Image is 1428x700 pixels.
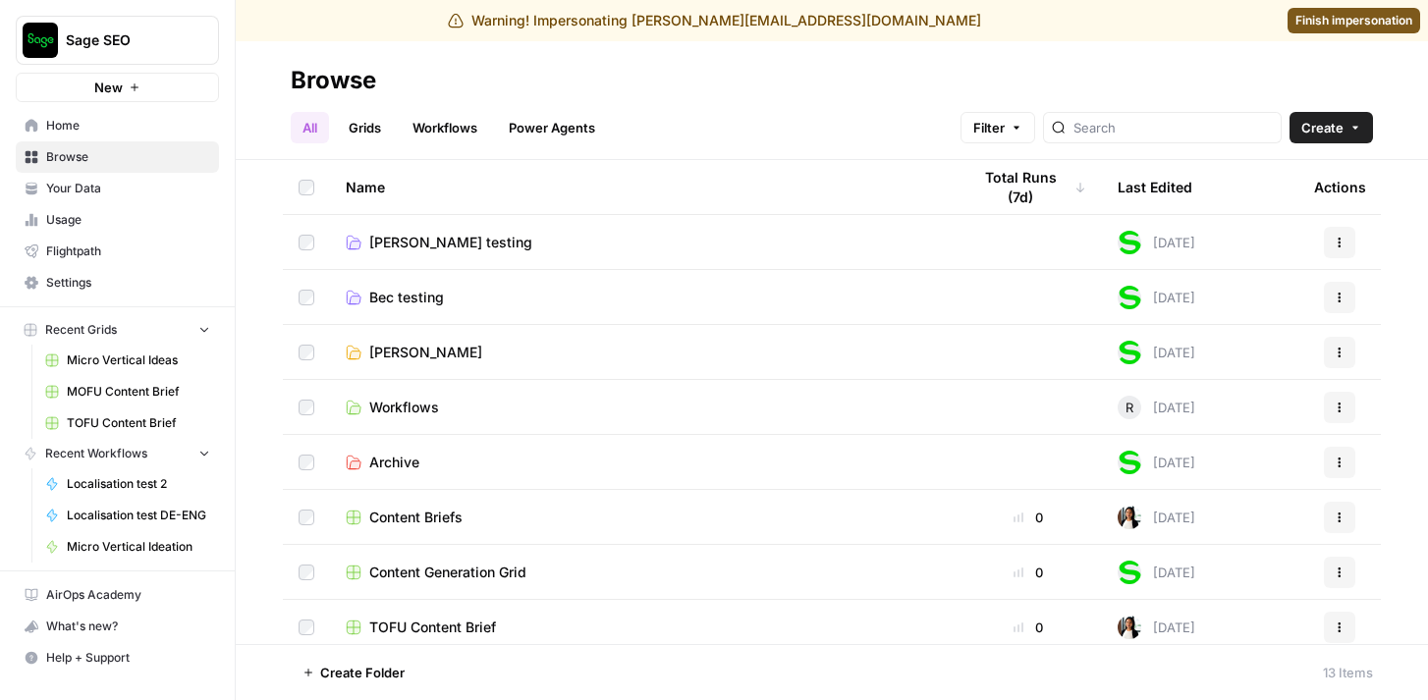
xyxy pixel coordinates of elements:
div: Actions [1314,160,1366,214]
a: [PERSON_NAME] [346,343,939,362]
span: TOFU Content Brief [369,618,496,637]
img: 2tjdtbkr969jgkftgy30i99suxv9 [1118,561,1141,584]
span: TOFU Content Brief [67,414,210,432]
a: MOFU Content Brief [36,376,219,407]
a: Settings [16,267,219,298]
span: Home [46,117,210,135]
a: Usage [16,204,219,236]
img: 2tjdtbkr969jgkftgy30i99suxv9 [1118,286,1141,309]
img: 2tjdtbkr969jgkftgy30i99suxv9 [1118,231,1141,254]
button: Help + Support [16,642,219,673]
span: Localisation test DE-ENG [67,507,210,524]
input: Search [1073,118,1273,137]
img: xqjo96fmx1yk2e67jao8cdkou4un [1118,616,1141,639]
div: [DATE] [1118,396,1195,419]
div: What's new? [17,612,218,641]
span: Help + Support [46,649,210,667]
button: Recent Grids [16,315,219,345]
div: Warning! Impersonating [PERSON_NAME][EMAIL_ADDRESS][DOMAIN_NAME] [448,11,981,30]
a: Power Agents [497,112,607,143]
span: R [1126,398,1133,417]
span: [PERSON_NAME] testing [369,233,532,252]
a: Workflows [401,112,489,143]
div: Name [346,160,939,214]
a: TOFU Content Brief [36,407,219,439]
img: 2tjdtbkr969jgkftgy30i99suxv9 [1118,451,1141,474]
span: Browse [46,148,210,166]
div: Last Edited [1118,160,1192,214]
a: [PERSON_NAME] testing [346,233,939,252]
a: Micro Vertical Ideation [36,531,219,563]
span: AirOps Academy [46,586,210,604]
a: Your Data [16,173,219,204]
a: Grids [337,112,393,143]
span: Create Folder [320,663,405,682]
img: Sage SEO Logo [23,23,58,58]
span: Localisation test 2 [67,475,210,493]
div: Browse [291,65,376,96]
span: Flightpath [46,242,210,260]
span: Archive [369,453,419,472]
a: Localisation test 2 [36,468,219,500]
span: Bec testing [369,288,444,307]
button: Workspace: Sage SEO [16,16,219,65]
button: Create [1290,112,1373,143]
span: Usage [46,211,210,229]
a: Content Briefs [346,508,939,527]
img: xqjo96fmx1yk2e67jao8cdkou4un [1118,506,1141,529]
span: Micro Vertical Ideas [67,351,210,369]
a: Micro Vertical Ideas [36,345,219,376]
span: Content Generation Grid [369,563,526,582]
span: MOFU Content Brief [67,383,210,401]
div: Total Runs (7d) [970,160,1086,214]
a: TOFU Content Brief [346,618,939,637]
span: New [94,78,123,97]
span: Workflows [369,398,439,417]
button: Create Folder [291,657,416,688]
a: Finish impersonation [1288,8,1420,33]
a: Bec testing [346,288,939,307]
span: Create [1301,118,1344,137]
div: [DATE] [1118,506,1195,529]
a: Home [16,110,219,141]
img: 2tjdtbkr969jgkftgy30i99suxv9 [1118,341,1141,364]
a: Browse [16,141,219,173]
a: Content Generation Grid [346,563,939,582]
div: [DATE] [1118,231,1195,254]
a: All [291,112,329,143]
span: Sage SEO [66,30,185,50]
span: [PERSON_NAME] [369,343,482,362]
a: Archive [346,453,939,472]
div: [DATE] [1118,286,1195,309]
a: Workflows [346,398,939,417]
div: 0 [970,563,1086,582]
div: [DATE] [1118,561,1195,584]
span: Your Data [46,180,210,197]
button: Recent Workflows [16,439,219,468]
button: What's new? [16,611,219,642]
div: [DATE] [1118,616,1195,639]
span: Content Briefs [369,508,463,527]
button: New [16,73,219,102]
span: Finish impersonation [1295,12,1412,29]
span: Recent Workflows [45,445,147,462]
button: Filter [961,112,1035,143]
div: 0 [970,508,1086,527]
div: 13 Items [1323,663,1373,682]
span: Recent Grids [45,321,117,339]
a: AirOps Academy [16,579,219,611]
div: 0 [970,618,1086,637]
span: Filter [973,118,1005,137]
div: [DATE] [1118,341,1195,364]
div: [DATE] [1118,451,1195,474]
span: Micro Vertical Ideation [67,538,210,556]
span: Settings [46,274,210,292]
a: Localisation test DE-ENG [36,500,219,531]
a: Flightpath [16,236,219,267]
